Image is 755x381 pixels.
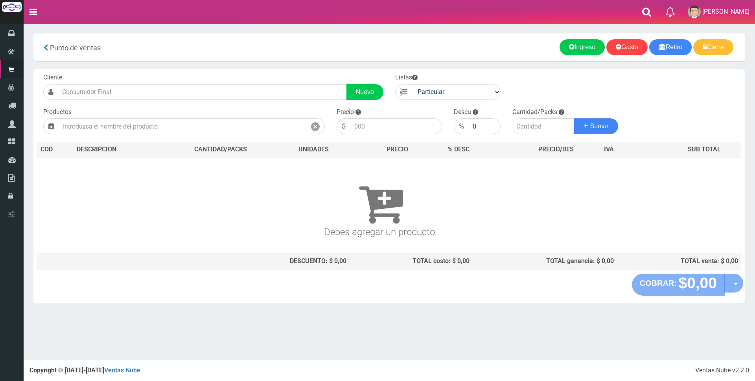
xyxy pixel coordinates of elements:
[454,118,469,134] div: %
[678,274,717,291] strong: $0,00
[278,142,349,158] th: UNIDADES
[74,142,163,158] th: DES
[688,6,701,18] img: User Image
[50,44,101,52] span: Punto de ventas
[695,366,749,375] div: Ventas Nube v2.2.0
[350,118,442,134] input: 000
[649,39,692,55] a: Retiro
[454,108,471,117] label: Descu
[574,118,618,134] button: Sumar
[346,84,383,100] a: Nuevo
[512,118,575,134] input: Cantidad
[693,39,733,55] a: Cierre
[512,108,557,117] label: Cantidad/Packs
[387,145,408,154] span: PRECIO
[29,366,140,374] strong: Copyright © [DATE]-[DATE]
[538,145,574,153] span: PRECIO/DES
[41,169,721,237] h3: Debes agregar un producto.
[632,274,725,296] button: COBRAR: $0,00
[395,73,418,82] label: Listas
[43,73,62,82] label: Cliente
[604,145,614,153] span: IVA
[104,366,140,374] a: Ventas Nube
[620,257,738,266] div: TOTAL venta: $ 0,00
[353,257,470,266] div: TOTAL costo: $ 0,00
[590,123,609,129] span: Sumar
[88,145,116,153] span: CRIPCION
[702,8,749,15] span: [PERSON_NAME]
[163,142,278,158] th: CANTIDAD/PACKS
[640,279,677,287] strong: COBRAR:
[43,108,72,117] label: Productos
[166,257,346,266] div: DESCUENTO: $ 0,00
[59,118,306,134] input: Introduzca el nombre del producto
[337,108,354,117] label: Precio
[560,39,605,55] a: Ingreso
[688,145,721,154] span: SUB TOTAL
[2,2,22,12] img: Logo grande
[337,118,350,134] div: $
[37,142,74,158] th: COD
[58,84,347,100] input: Consumidor Final
[469,118,501,134] input: 000
[476,257,614,266] div: TOTAL ganancia: $ 0,00
[606,39,648,55] a: Gasto
[448,145,470,153] span: % DESC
